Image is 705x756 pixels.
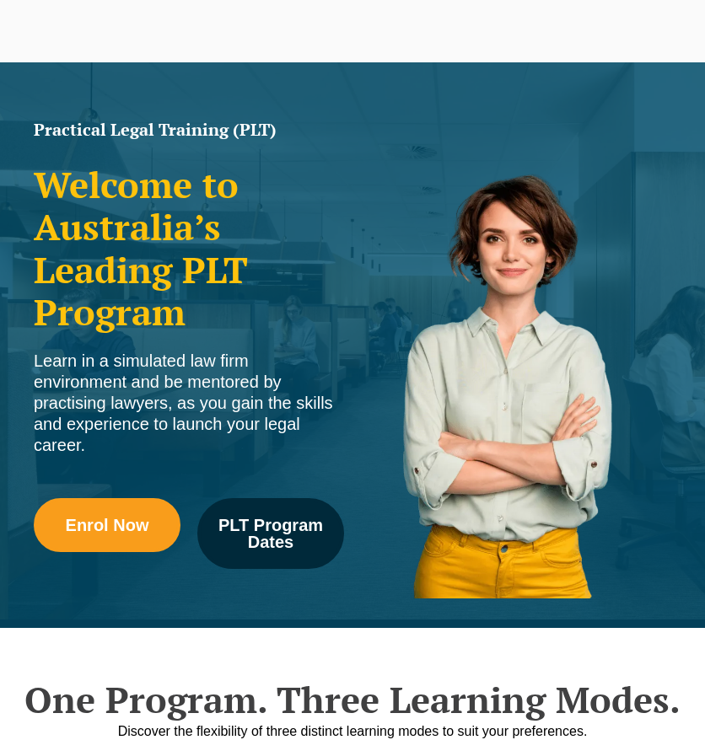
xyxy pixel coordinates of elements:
[34,498,180,552] a: Enrol Now
[34,351,344,456] div: Learn in a simulated law firm environment and be mentored by practising lawyers, as you gain the ...
[66,517,149,533] span: Enrol Now
[197,498,344,569] a: PLT Program Dates
[34,121,344,138] h1: Practical Legal Training (PLT)
[209,517,332,550] span: PLT Program Dates
[34,164,344,334] h2: Welcome to Australia’s Leading PLT Program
